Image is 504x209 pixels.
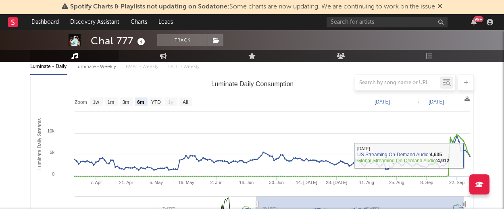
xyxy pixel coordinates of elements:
text: 8. Sep [421,180,433,185]
text: 25. Aug [389,180,404,185]
div: Luminate - Weekly [75,60,118,74]
input: Search for artists [327,17,448,27]
text: 1m [108,99,115,105]
text: All [183,99,188,105]
text: 28. [DATE] [326,180,347,185]
text: 30. Jun [269,180,284,185]
text: 0 [52,172,54,176]
text: 6m [137,99,144,105]
div: 99 + [473,16,483,22]
a: Dashboard [26,14,65,30]
text: [DATE] [429,99,444,105]
a: Leads [153,14,179,30]
text: 19. May [178,180,194,185]
span: Spotify Charts & Playlists not updating on Sodatone [70,4,227,10]
text: 14. [DATE] [296,180,317,185]
text: 11. Aug [359,180,374,185]
text: [DATE] [375,99,390,105]
div: Luminate - Daily [30,60,67,74]
button: 99+ [471,19,477,25]
span: Dismiss [437,4,442,10]
text: 3m [123,99,129,105]
text: → [415,99,420,105]
text: 22. Sep [449,180,464,185]
text: 1y [168,99,173,105]
text: 16. Jun [239,180,254,185]
text: 5. May [150,180,163,185]
div: Chal 777 [91,34,147,48]
text: Zoom [75,99,87,105]
text: 21. Apr [119,180,133,185]
text: YTD [151,99,161,105]
input: Search by song name or URL [355,80,440,86]
a: Discovery Assistant [65,14,125,30]
text: 5k [50,150,54,155]
text: 7. Apr [90,180,102,185]
span: : Some charts are now updating. We are continuing to work on the issue [70,4,435,10]
text: 1w [93,99,99,105]
a: Charts [125,14,153,30]
button: Track [157,34,208,46]
text: 10k [47,128,54,133]
text: 2. Jun [210,180,223,185]
text: Luminate Daily Streams [37,118,42,170]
